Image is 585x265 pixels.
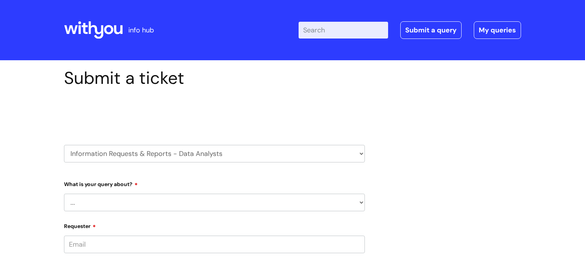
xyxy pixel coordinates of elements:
[474,21,521,39] a: My queries
[128,24,154,36] p: info hub
[299,22,388,39] input: Search
[64,178,365,188] label: What is your query about?
[64,68,365,88] h1: Submit a ticket
[64,106,365,120] h2: Select issue type
[64,220,365,230] label: Requester
[64,236,365,253] input: Email
[400,21,462,39] a: Submit a query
